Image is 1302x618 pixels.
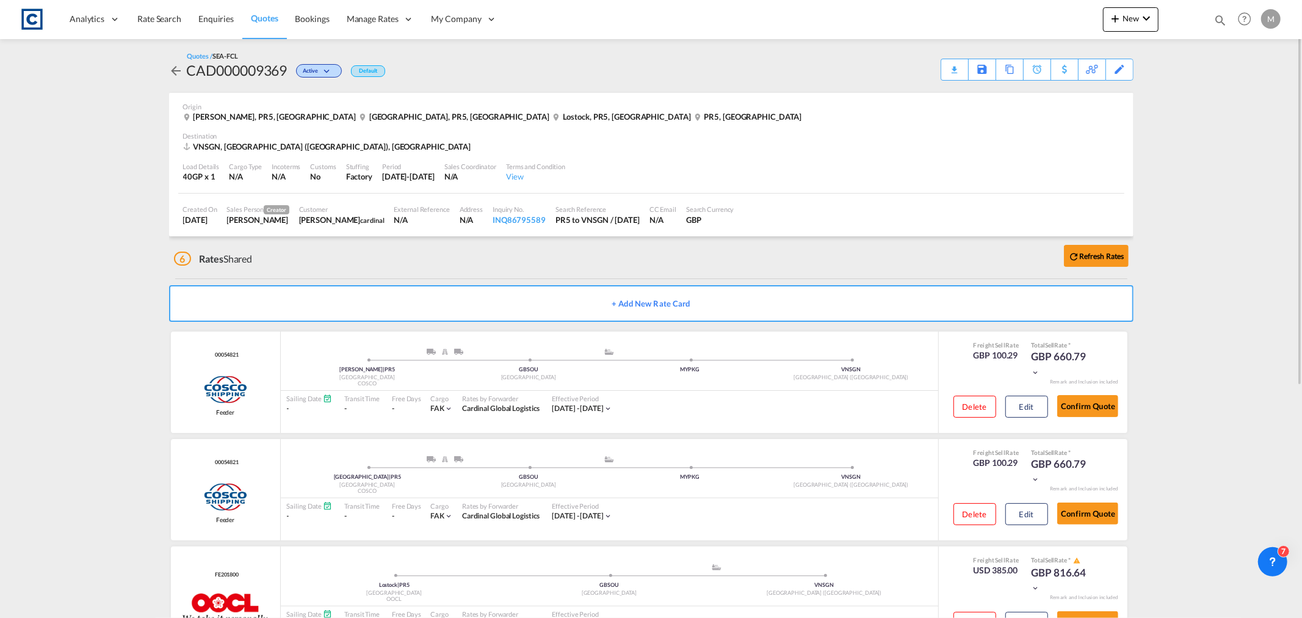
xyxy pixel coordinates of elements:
button: Edit [1005,396,1048,418]
div: Bamber Bridge, PR5, United Kingdom [359,111,552,122]
span: Help [1234,9,1255,29]
div: GBSOU [502,581,717,589]
div: Address [460,205,483,214]
div: [GEOGRAPHIC_DATA] [448,481,609,489]
div: [GEOGRAPHIC_DATA] [502,589,717,597]
span: [GEOGRAPHIC_DATA], PR5, [GEOGRAPHIC_DATA] [369,112,549,122]
div: Customs [310,162,336,171]
span: My Company [432,13,482,25]
div: Clayton le Moors, PR5, United Kingdom [183,111,359,122]
div: GBP 816.64 [1031,565,1092,595]
div: Transit Time [344,394,380,403]
div: [GEOGRAPHIC_DATA] ([GEOGRAPHIC_DATA]) [770,481,931,489]
div: N/A [444,171,496,182]
button: icon-alert [1072,556,1080,565]
md-icon: assets/icons/custom/ship-fill.svg [602,456,617,462]
div: Remark and Inclusion included [1041,485,1127,492]
div: N/A [272,171,286,182]
div: Cardinal Global Logistics [462,404,540,414]
div: Freight Rate [974,448,1019,457]
div: Rates by Forwarder [462,501,540,511]
div: PR5 to VNSGN / 18 Aug 2025 [555,214,640,225]
div: Freight Rate [974,556,1019,564]
span: Rates [199,253,223,264]
div: Cargo Type [229,162,262,171]
div: MYPKG [609,473,770,481]
div: Quotes /SEA-FCL [187,51,239,60]
md-icon: icon-chevron-down [604,512,612,520]
div: Created On [183,205,217,214]
span: | [397,581,399,588]
div: VNSGN [770,366,931,374]
button: Confirm Quote [1057,503,1118,525]
span: PR5, [GEOGRAPHIC_DATA] [704,112,802,122]
span: Cardinal Global Logistics [462,404,540,413]
span: Rate Search [137,13,181,24]
div: Customer [299,205,385,214]
button: Confirm Quote [1057,395,1118,417]
div: Contract / Rate Agreement / Tariff / Spot Pricing Reference Number: 00054821 [212,459,239,467]
span: [PERSON_NAME], PR5, [GEOGRAPHIC_DATA] [193,112,356,122]
div: - [287,511,333,522]
div: - [344,511,380,522]
div: Pickup ModeService Type Lancashire, England,TruckRail; Truck [367,456,529,468]
div: Total Rate [1031,556,1092,565]
span: Subject to Remarks [1067,449,1071,456]
div: Cardinal Global Logistics [462,511,540,522]
div: Sales Person [227,205,289,214]
div: GBP 100.29 [974,349,1019,362]
span: Sell [1045,449,1055,456]
md-icon: icon-chevron-down [1139,11,1154,26]
img: ROAD [454,456,463,462]
div: [GEOGRAPHIC_DATA] [448,374,609,382]
div: Pickup ModeService Type Lancashire, England,TruckRail; Truck [367,349,529,361]
span: Enquiries [198,13,234,24]
div: Incoterms [272,162,300,171]
button: Delete [953,396,996,418]
md-icon: icon-chevron-down [1031,475,1040,484]
div: Period [382,162,435,171]
span: Feeder [216,408,234,416]
div: GBP 660.79 [1031,457,1092,486]
div: OOCL [287,595,502,603]
div: Shannon Barry [227,214,289,225]
div: M [1261,9,1281,29]
span: PR5 [391,473,401,480]
span: Manage Rates [347,13,399,25]
div: Contract / Rate Agreement / Tariff / Spot Pricing Reference Number: FE201800 [212,571,239,579]
span: Subject to Remarks [1067,556,1072,564]
span: FE201800 [212,571,239,579]
md-icon: icon-download [947,61,962,70]
div: shannon barry [299,214,385,225]
div: Effective Period [552,501,612,511]
span: Sell [1045,341,1055,349]
span: Analytics [70,13,104,25]
div: Factory Stuffing [346,171,372,182]
button: icon-refreshRefresh Rates [1064,245,1129,267]
b: Refresh Rates [1079,252,1124,261]
md-icon: icon-chevron-down [1031,584,1040,592]
div: Sailing Date [287,501,333,511]
div: GBP [686,214,734,225]
div: Transit Time [344,501,380,511]
md-icon: assets/icons/custom/ship-fill.svg [709,564,724,570]
div: 01 Aug 2025 - 31 Aug 2025 [552,404,604,414]
div: COSCO [287,487,448,495]
div: Remark and Inclusion included [1041,379,1127,385]
span: Sell [995,556,1005,564]
div: Change Status Here [287,60,345,80]
img: RAIL [442,456,448,462]
div: Remark and Inclusion included [1041,594,1127,601]
div: [GEOGRAPHIC_DATA] [287,374,448,382]
div: Terms and Condition [506,162,565,171]
div: Lostock, PR5, United Kingdom [552,111,694,122]
div: Cargo [430,394,453,403]
div: VNSGN, Ho Chi Minh City (Saigon), Asia Pacific [183,141,474,152]
div: - [287,404,333,414]
div: 01 Aug 2025 - 31 Aug 2025 [552,511,604,522]
div: Shared [174,252,253,266]
div: - [392,511,394,522]
div: Origin [183,102,1119,111]
div: CAD000009369 [187,60,288,80]
div: Change Status Here [296,64,342,78]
